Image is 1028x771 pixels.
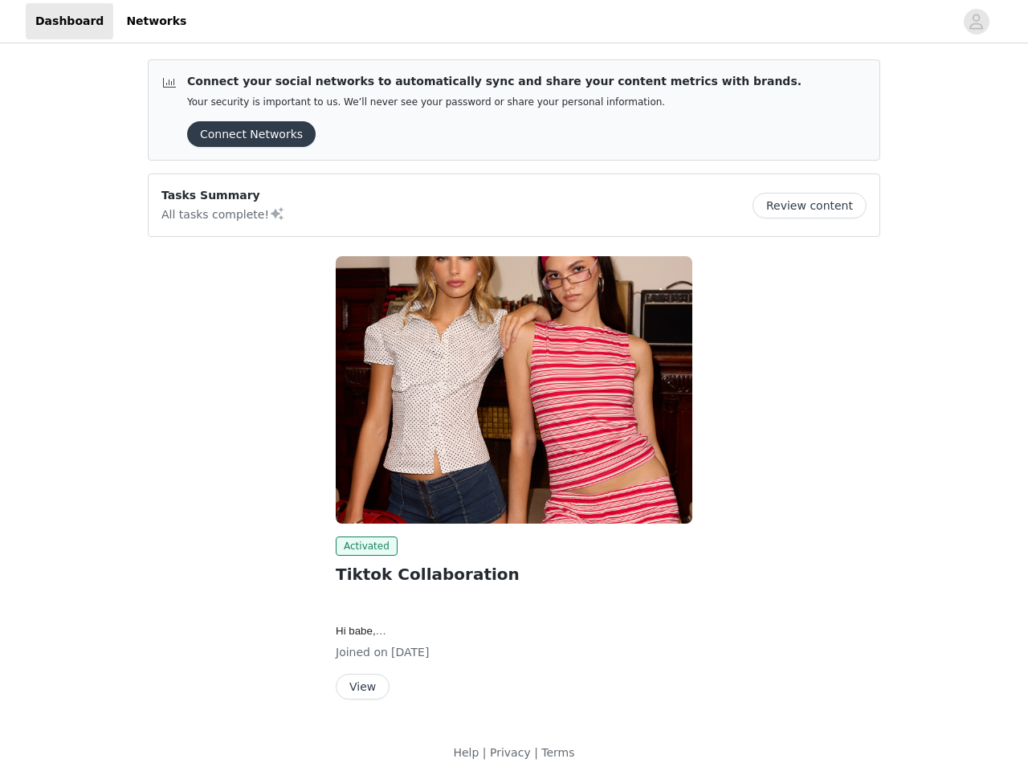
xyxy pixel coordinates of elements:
[187,96,802,108] p: Your security is important to us. We’ll never see your password or share your personal information.
[490,746,531,759] a: Privacy
[336,681,390,693] a: View
[187,121,316,147] button: Connect Networks
[336,536,398,556] span: Activated
[187,73,802,90] p: Connect your social networks to automatically sync and share your content metrics with brands.
[969,9,984,35] div: avatar
[534,746,538,759] span: |
[753,193,867,218] button: Review content
[336,562,692,586] h2: Tiktok Collaboration
[161,187,285,204] p: Tasks Summary
[336,646,388,659] span: Joined on
[336,256,692,524] img: Edikted
[336,625,386,637] span: Hi babe,
[453,746,479,759] a: Help
[336,674,390,700] button: View
[116,3,196,39] a: Networks
[26,3,113,39] a: Dashboard
[541,746,574,759] a: Terms
[391,646,429,659] span: [DATE]
[483,746,487,759] span: |
[161,204,285,223] p: All tasks complete!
